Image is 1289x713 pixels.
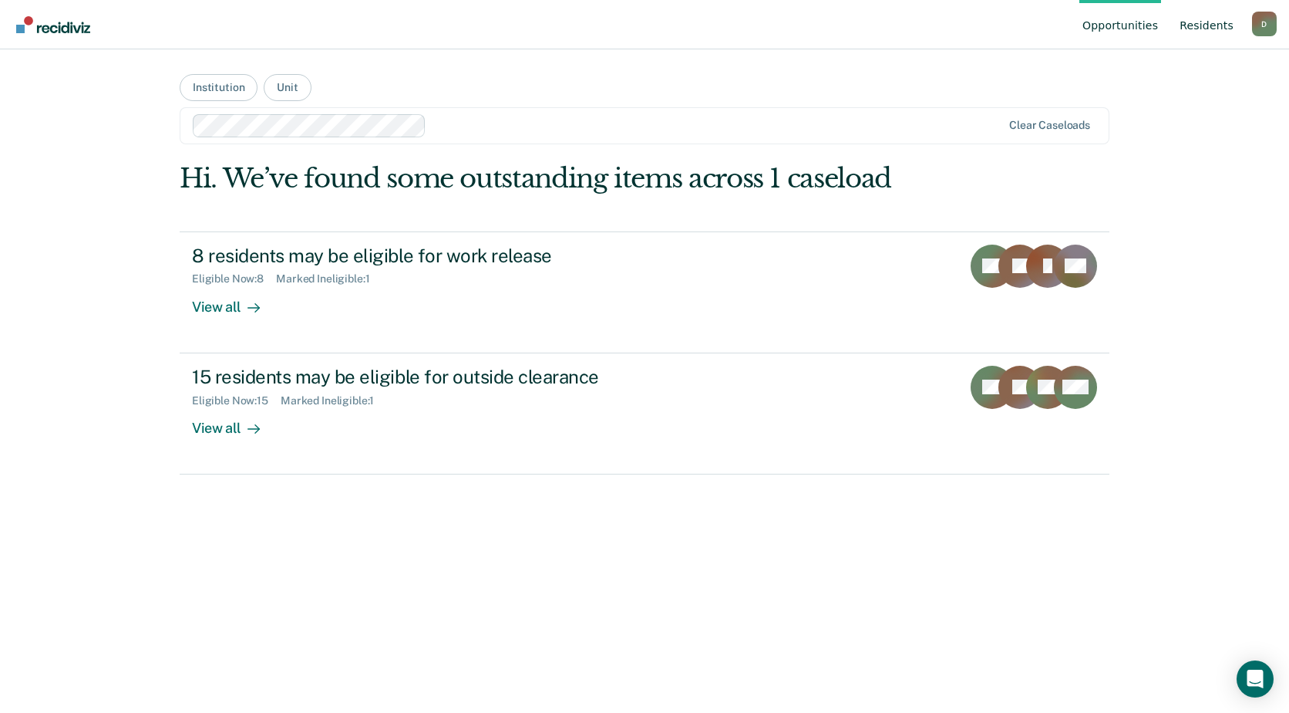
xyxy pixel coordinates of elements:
[1252,12,1277,36] div: D
[16,16,90,33] img: Recidiviz
[180,163,924,194] div: Hi. We’ve found some outstanding items across 1 caseload
[180,74,257,101] button: Institution
[192,366,733,388] div: 15 residents may be eligible for outside clearance
[281,394,386,407] div: Marked Ineligible : 1
[192,272,276,286] div: Eligible Now : 8
[180,231,1109,353] a: 8 residents may be eligible for work releaseEligible Now:8Marked Ineligible:1View all
[276,272,382,286] div: Marked Ineligible : 1
[192,407,278,437] div: View all
[192,286,278,316] div: View all
[1237,661,1274,698] div: Open Intercom Messenger
[1009,119,1090,132] div: Clear caseloads
[1252,12,1277,36] button: Profile dropdown button
[192,245,733,267] div: 8 residents may be eligible for work release
[192,394,281,407] div: Eligible Now : 15
[264,74,311,101] button: Unit
[180,353,1109,475] a: 15 residents may be eligible for outside clearanceEligible Now:15Marked Ineligible:1View all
